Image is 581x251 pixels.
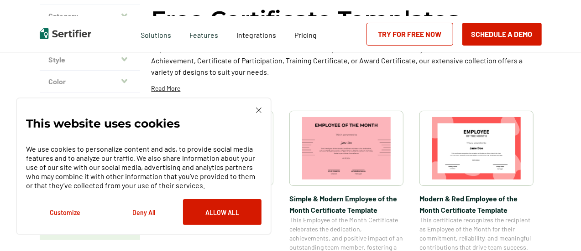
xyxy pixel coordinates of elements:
[26,119,180,128] p: This website uses cookies
[105,199,183,225] button: Deny All
[40,71,140,92] button: Color
[289,193,403,215] span: Simple & Modern Employee of the Month Certificate Template
[462,23,542,46] button: Schedule a Demo
[535,207,581,251] iframe: Chat Widget
[40,5,140,27] button: Category
[40,49,140,71] button: Style
[152,5,460,34] h1: Free Certificate Templates
[236,31,276,39] span: Integrations
[40,28,91,39] img: Sertifier | Digital Credentialing Platform
[294,28,317,40] a: Pricing
[419,193,534,215] span: Modern & Red Employee of the Month Certificate Template
[26,144,262,190] p: We use cookies to personalize content and ads, to provide social media features and to analyze ou...
[141,28,171,40] span: Solutions
[256,108,262,113] img: Cookie Popup Close
[302,117,391,179] img: Simple & Modern Employee of the Month Certificate Template
[189,28,218,40] span: Features
[236,28,276,40] a: Integrations
[366,23,453,46] a: Try for Free Now
[152,84,181,93] p: Read More
[183,199,262,225] button: Allow All
[432,117,521,179] img: Modern & Red Employee of the Month Certificate Template
[294,31,317,39] span: Pricing
[26,199,105,225] button: Customize
[152,43,542,77] p: Explore a wide selection of customizable certificate templates at Sertifier. Whether you need a C...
